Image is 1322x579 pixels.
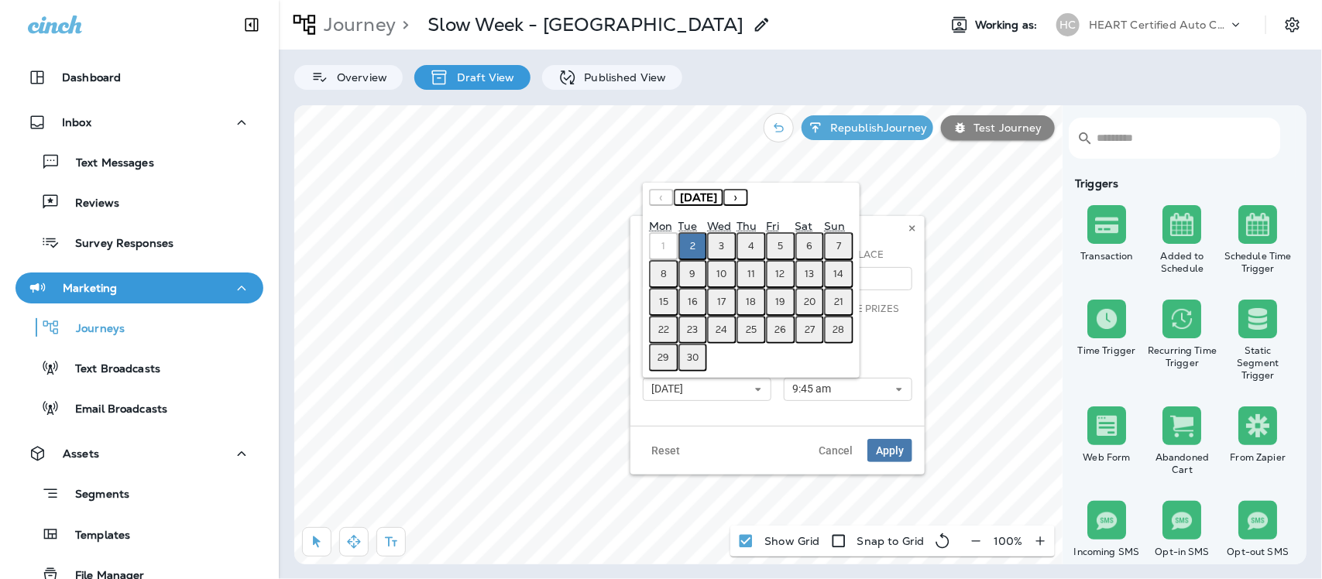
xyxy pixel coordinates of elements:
[857,535,925,547] p: Snap to Grid
[719,240,725,252] abbr: September 3, 2025
[661,240,665,252] abbr: September 1, 2025
[649,189,674,206] button: ‹
[60,197,119,211] p: Reviews
[687,351,699,364] abbr: September 30, 2025
[766,316,795,344] button: September 26, 2025
[15,477,263,510] button: Segments
[15,146,263,178] button: Text Messages
[1072,546,1142,558] div: Incoming SMS
[824,288,853,316] button: September 21, 2025
[15,272,263,303] button: Marketing
[15,226,263,259] button: Survey Responses
[15,438,263,469] button: Assets
[690,240,695,252] abbr: September 2, 2025
[1072,344,1142,357] div: Time Trigger
[62,71,121,84] p: Dashboard
[784,378,912,401] button: 9:45 am
[649,232,678,260] button: September 1, 2025
[805,324,815,336] abbr: September 27, 2025
[746,324,757,336] abbr: September 25, 2025
[60,529,130,543] p: Templates
[1223,344,1293,382] div: Static Segment Trigger
[707,232,737,260] button: September 3, 2025
[329,71,387,84] p: Overview
[643,439,688,462] button: Reset
[766,288,795,316] button: September 19, 2025
[764,535,819,547] p: Show Grid
[778,240,783,252] abbr: September 5, 2025
[449,71,514,84] p: Draft View
[1223,250,1293,275] div: Schedule Time Trigger
[428,13,743,36] div: Slow Week - Evanston
[1279,11,1307,39] button: Settings
[810,439,861,462] button: Cancel
[774,324,786,336] abbr: September 26, 2025
[60,488,129,503] p: Segments
[63,447,99,460] p: Assets
[747,268,755,280] abbr: September 11, 2025
[737,260,766,288] button: September 11, 2025
[795,219,813,233] abbr: Saturday
[792,382,837,396] span: 9:45 am
[680,190,717,204] span: [DATE]
[836,240,841,252] abbr: September 7, 2025
[805,268,814,280] abbr: September 13, 2025
[658,351,669,364] abbr: September 29, 2025
[1089,19,1228,31] p: HEART Certified Auto Care
[766,219,779,233] abbr: Friday
[1148,451,1217,476] div: Abandoned Cart
[824,122,927,134] p: Republish Journey
[688,296,698,308] abbr: September 16, 2025
[748,240,754,252] abbr: September 4, 2025
[975,19,1041,32] span: Working as:
[776,268,785,280] abbr: September 12, 2025
[1223,546,1293,558] div: Opt-out SMS
[63,282,117,294] p: Marketing
[688,324,699,336] abbr: September 23, 2025
[737,232,766,260] button: September 4, 2025
[824,316,853,344] button: September 28, 2025
[651,445,680,456] span: Reset
[833,324,845,336] abbr: September 28, 2025
[795,232,825,260] button: September 6, 2025
[994,535,1023,547] p: 100 %
[834,296,843,308] abbr: September 21, 2025
[15,62,263,93] button: Dashboard
[707,260,737,288] button: September 10, 2025
[396,13,409,36] p: >
[1148,344,1217,369] div: Recurring Time Trigger
[737,288,766,316] button: September 18, 2025
[941,115,1055,140] button: Test Journey
[876,445,904,456] span: Apply
[737,316,766,344] button: September 25, 2025
[1148,250,1217,275] div: Added to Schedule
[678,219,697,233] abbr: Tuesday
[824,232,853,260] button: September 7, 2025
[707,219,731,233] abbr: Wednesday
[1072,451,1142,464] div: Web Form
[1069,177,1296,190] div: Triggers
[15,392,263,424] button: Email Broadcasts
[717,268,727,280] abbr: September 10, 2025
[775,296,785,308] abbr: September 19, 2025
[649,219,672,233] abbr: Monday
[678,260,708,288] button: September 9, 2025
[428,13,743,36] p: Slow Week - [GEOGRAPHIC_DATA]
[1056,13,1080,36] div: HC
[795,316,825,344] button: September 27, 2025
[824,219,845,233] abbr: Sunday
[674,189,723,206] button: [DATE]
[806,240,812,252] abbr: September 6, 2025
[967,122,1042,134] p: Test Journey
[766,232,795,260] button: September 5, 2025
[15,351,263,384] button: Text Broadcasts
[15,186,263,218] button: Reviews
[678,232,708,260] button: September 2, 2025
[62,116,91,128] p: Inbox
[649,316,678,344] button: September 22, 2025
[795,260,825,288] button: September 13, 2025
[746,296,756,308] abbr: September 18, 2025
[690,268,696,280] abbr: September 9, 2025
[766,260,795,288] button: September 12, 2025
[795,288,825,316] button: September 20, 2025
